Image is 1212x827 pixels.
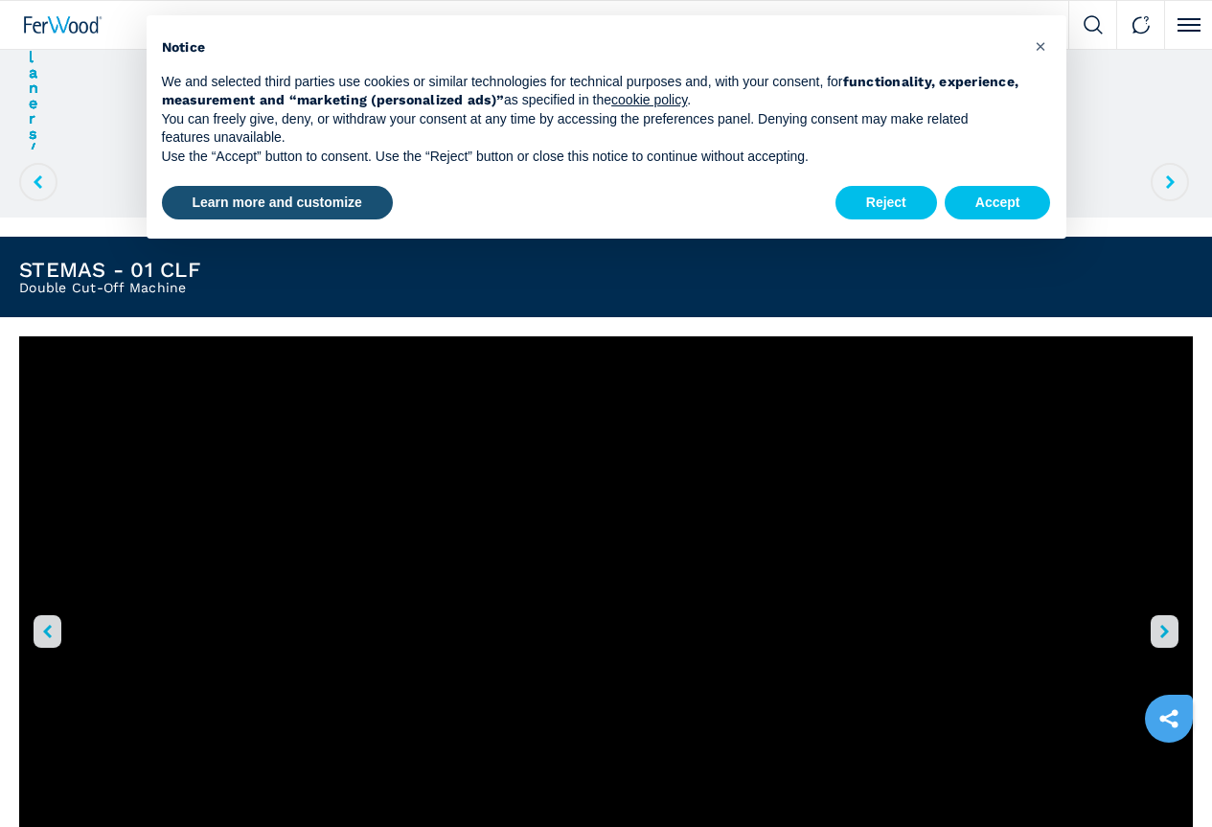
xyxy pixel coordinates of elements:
[19,260,200,281] h1: STEMAS - 01 CLF
[162,148,1020,167] p: Use the “Accept” button to consent. Use the “Reject” button or close this notice to continue with...
[1026,31,1057,61] button: Close this notice
[162,38,1020,57] h2: Notice
[1084,15,1103,34] img: Search
[1131,741,1198,813] iframe: Chat
[1164,1,1212,49] button: Click to toggle menu
[162,110,1020,148] p: You can freely give, deny, or withdraw your consent at any time by accessing the preferences pane...
[1132,15,1151,34] img: Contact us
[34,615,61,648] button: left-button
[835,186,937,220] button: Reject
[611,92,687,107] a: cookie policy
[162,74,1019,108] strong: functionality, experience, measurement and “marketing (personalized ads)”
[24,16,103,34] img: Ferwood
[162,186,393,220] button: Learn more and customize
[162,73,1020,110] p: We and selected third parties use cookies or similar technologies for technical purposes and, wit...
[945,186,1051,220] button: Accept
[1145,695,1193,743] a: sharethis
[1035,34,1046,57] span: ×
[19,281,200,294] h2: Double Cut-Off Machine
[1151,615,1178,648] button: right-button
